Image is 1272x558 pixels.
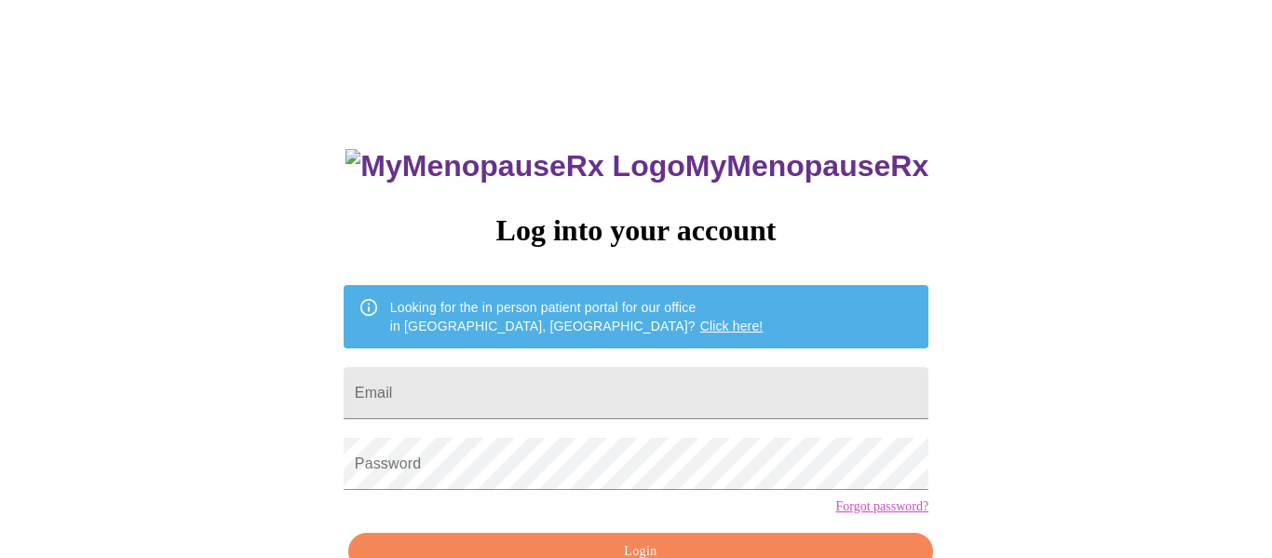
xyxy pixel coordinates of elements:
h3: MyMenopauseRx [345,149,928,184]
h3: Log into your account [344,213,928,248]
img: MyMenopauseRx Logo [345,149,684,184]
a: Click here! [700,319,764,333]
a: Forgot password? [835,499,928,514]
div: Looking for the in person patient portal for our office in [GEOGRAPHIC_DATA], [GEOGRAPHIC_DATA]? [390,291,764,343]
